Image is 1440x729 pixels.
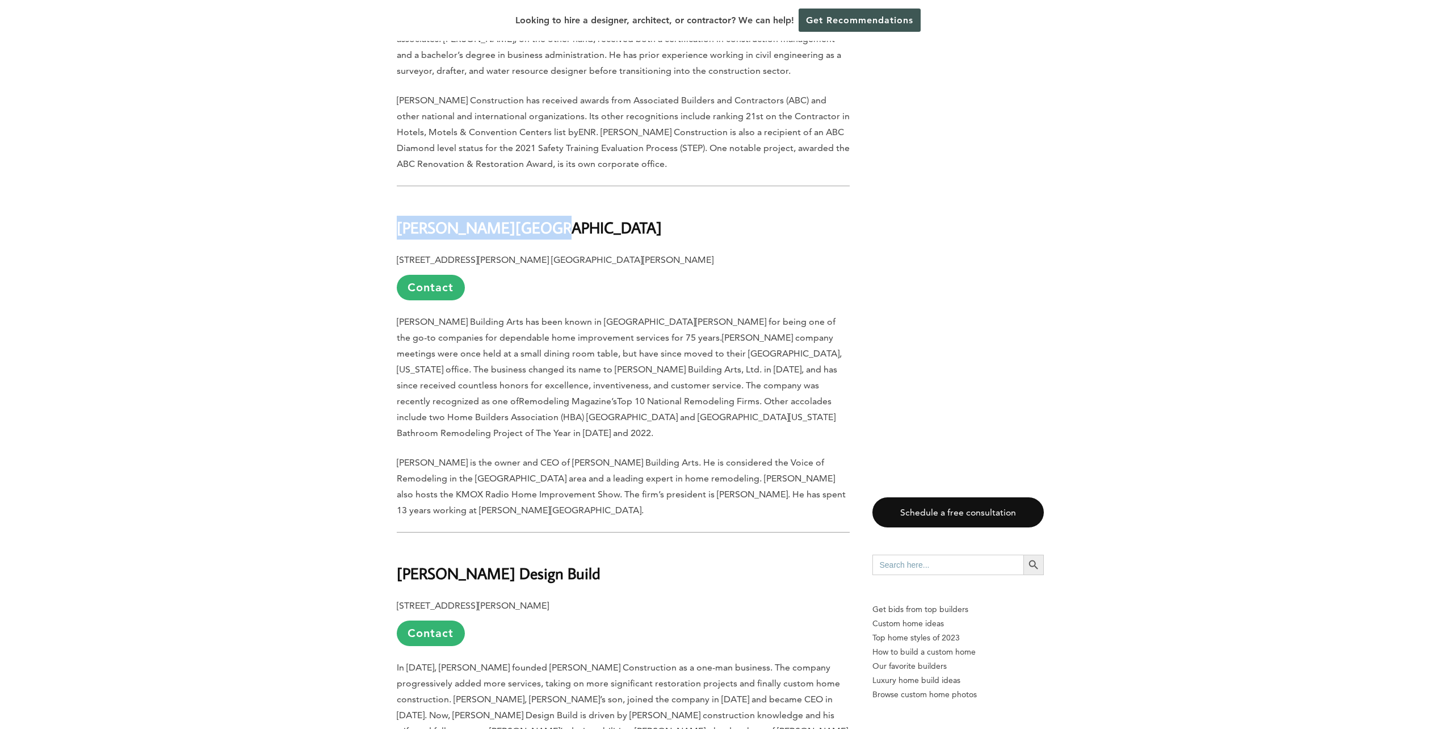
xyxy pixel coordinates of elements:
span: Top 10 National Remodeling Firms. Other accolades include two Home Builders Association (HBA) [GE... [397,396,836,438]
a: Our favorite builders [872,659,1044,673]
span: . [PERSON_NAME] Construction is also a recipient of an ABC Diamond level status for the 2021 Safe... [397,127,850,169]
a: Contact [397,621,465,646]
b: [STREET_ADDRESS][PERSON_NAME] [GEOGRAPHIC_DATA][PERSON_NAME] [397,254,713,265]
a: Top home styles of 2023 [872,631,1044,645]
span: [PERSON_NAME] Building Arts has been known in [GEOGRAPHIC_DATA][PERSON_NAME] for being one of the... [397,316,836,343]
b: [STREET_ADDRESS][PERSON_NAME] [397,600,549,611]
span: [PERSON_NAME] is the owner and CEO of [PERSON_NAME] Building Arts. He is considered the Voice of ... [397,457,846,516]
a: Schedule a free consultation [872,497,1044,527]
span: Remodeling Magazine’s [519,396,617,407]
a: Luxury home build ideas [872,673,1044,688]
b: [PERSON_NAME] Design Build [397,563,601,583]
a: Get Recommendations [799,9,921,32]
a: Contact [397,275,465,300]
a: Browse custom home photos [872,688,1044,702]
input: Search here... [872,555,1023,575]
b: [PERSON_NAME][GEOGRAPHIC_DATA] [397,217,662,237]
a: Custom home ideas [872,617,1044,631]
span: [PERSON_NAME] company meetings were once held at a small dining room table, but have since moved ... [397,332,842,407]
a: How to build a custom home [872,645,1044,659]
span: ENR [578,127,596,137]
svg: Search [1027,559,1040,571]
span: [PERSON_NAME] Construction has received awards from Associated Builders and Contractors (ABC) and... [397,95,850,137]
p: Get bids from top builders [872,602,1044,617]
